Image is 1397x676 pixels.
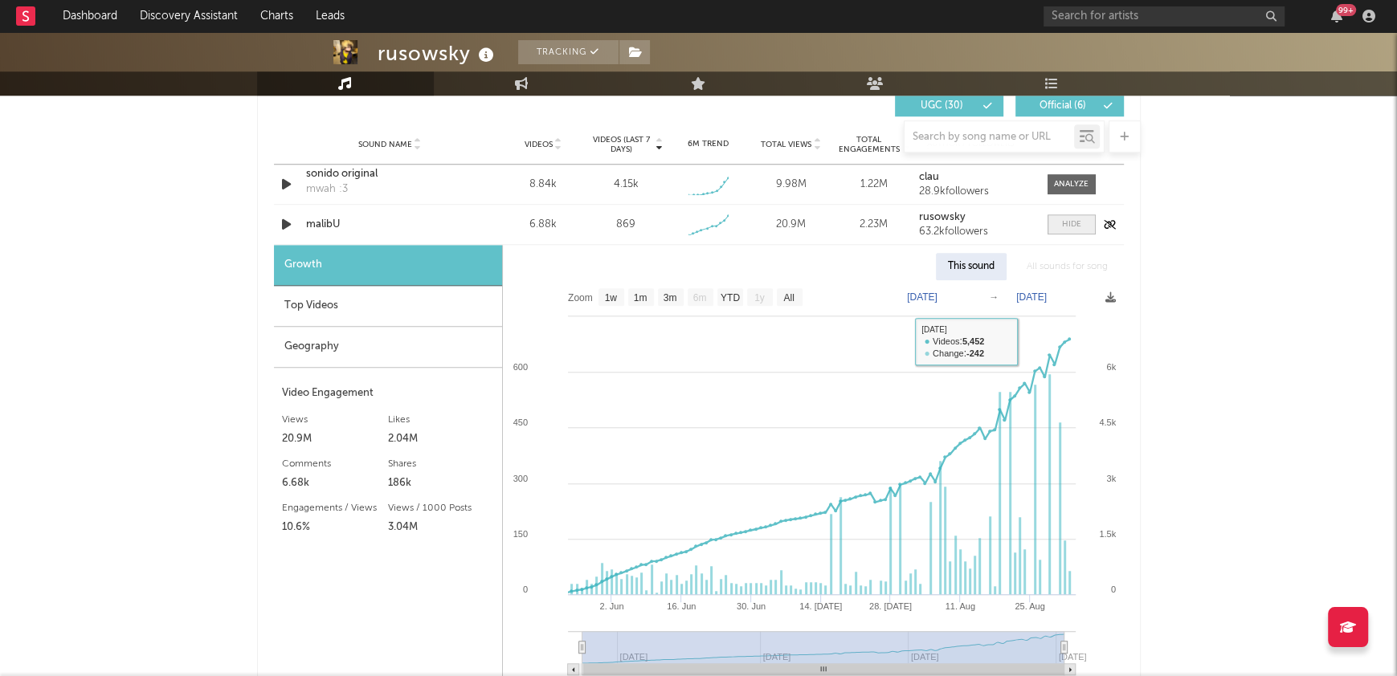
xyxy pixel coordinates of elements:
[1099,417,1116,427] text: 4.5k
[506,217,581,233] div: 6.88k
[783,292,794,303] text: All
[692,292,706,303] text: 6m
[1044,6,1285,26] input: Search for artists
[754,292,765,303] text: 1y
[513,474,527,483] text: 300
[1015,601,1044,611] text: 25. Aug
[282,474,388,493] div: 6.68k
[518,40,619,64] button: Tracking
[513,362,527,372] text: 600
[936,253,1007,280] div: This sound
[1026,101,1100,111] span: Official ( 6 )
[1016,291,1047,303] text: [DATE]
[513,529,527,539] text: 150
[754,177,828,193] div: 9.98M
[274,327,502,368] div: Geography
[1015,253,1120,280] div: All sounds for song
[919,172,1031,183] a: clau
[568,292,593,303] text: Zoom
[1110,584,1115,594] text: 0
[1106,474,1116,483] text: 3k
[282,384,494,403] div: Video Engagement
[378,40,498,67] div: rusowsky
[1106,362,1116,372] text: 6k
[919,226,1031,238] div: 63.2k followers
[895,96,1003,116] button: UGC(30)
[1099,529,1116,539] text: 1.5k
[1336,4,1356,16] div: 99 +
[616,217,635,233] div: 869
[604,292,617,303] text: 1w
[945,601,974,611] text: 11. Aug
[613,177,638,193] div: 4.15k
[905,101,979,111] span: UGC ( 30 )
[388,474,494,493] div: 186k
[633,292,647,303] text: 1m
[274,245,502,286] div: Growth
[836,177,911,193] div: 1.22M
[868,601,911,611] text: 28. [DATE]
[513,417,527,427] text: 450
[919,172,939,182] strong: clau
[274,286,502,327] div: Top Videos
[919,186,1031,198] div: 28.9k followers
[522,584,527,594] text: 0
[388,430,494,449] div: 2.04M
[282,410,388,430] div: Views
[836,217,911,233] div: 2.23M
[388,410,494,430] div: Likes
[667,601,696,611] text: 16. Jun
[282,499,388,518] div: Engagements / Views
[306,166,474,182] a: sonido original
[907,291,937,303] text: [DATE]
[1015,96,1124,116] button: Official(6)
[1331,10,1342,22] button: 99+
[599,601,623,611] text: 2. Jun
[282,518,388,537] div: 10.6%
[799,601,842,611] text: 14. [DATE]
[388,499,494,518] div: Views / 1000 Posts
[388,454,494,474] div: Shares
[663,292,676,303] text: 3m
[919,212,1031,223] a: rusowsky
[306,217,474,233] a: malibU
[1058,652,1086,662] text: [DATE]
[919,212,966,222] strong: rusowsky
[282,454,388,474] div: Comments
[736,601,765,611] text: 30. Jun
[905,131,1074,144] input: Search by song name or URL
[388,518,494,537] div: 3.04M
[506,177,581,193] div: 8.84k
[282,430,388,449] div: 20.9M
[720,292,739,303] text: YTD
[306,181,348,198] div: mwah :3
[989,291,999,303] text: →
[754,217,828,233] div: 20.9M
